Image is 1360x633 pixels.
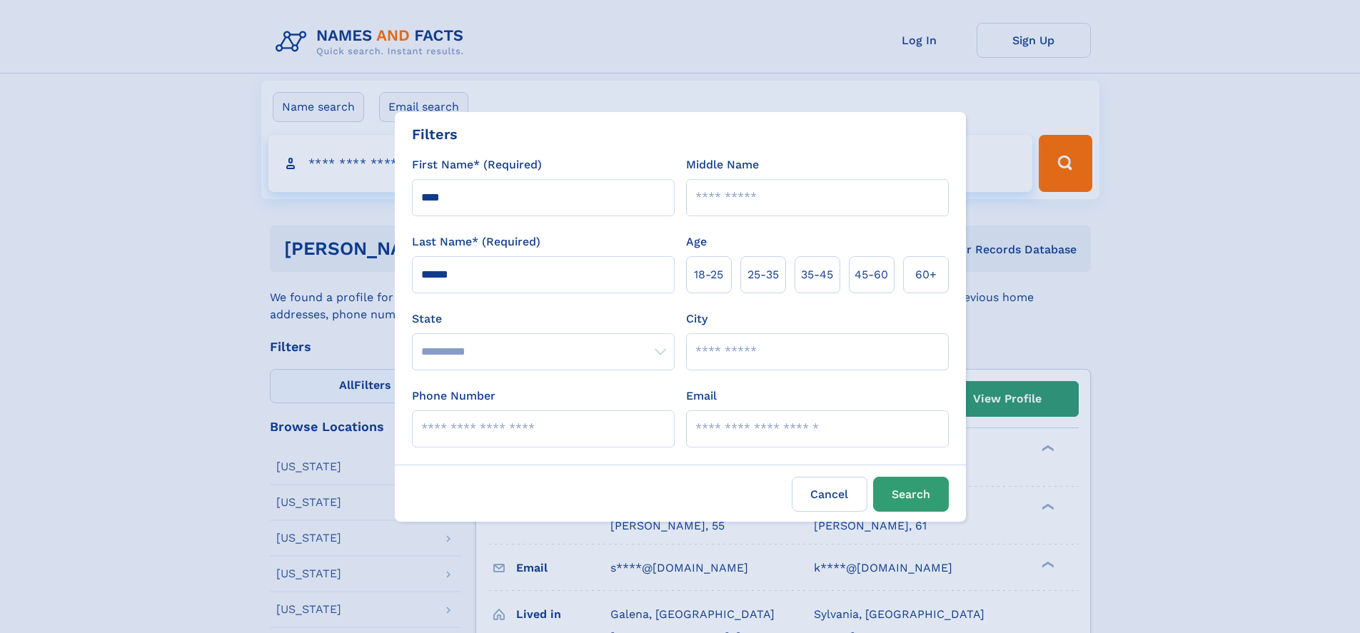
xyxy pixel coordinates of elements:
div: Filters [412,123,458,145]
label: Age [686,233,707,250]
span: 60+ [915,266,937,283]
span: 18‑25 [694,266,723,283]
label: State [412,310,675,328]
span: 25‑35 [747,266,779,283]
button: Search [873,477,949,512]
label: Middle Name [686,156,759,173]
span: 45‑60 [855,266,888,283]
label: Email [686,388,717,405]
label: Last Name* (Required) [412,233,540,250]
label: Cancel [792,477,867,512]
label: First Name* (Required) [412,156,542,173]
label: City [686,310,707,328]
span: 35‑45 [801,266,833,283]
label: Phone Number [412,388,495,405]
